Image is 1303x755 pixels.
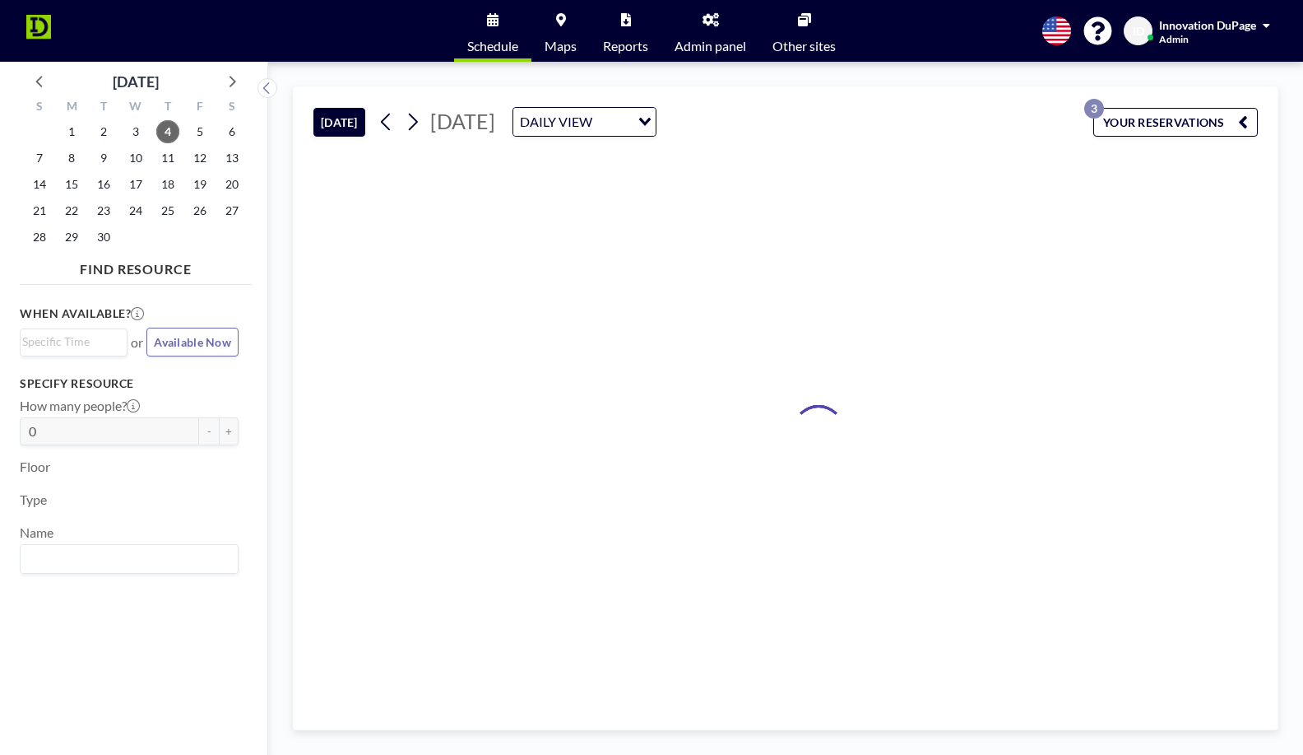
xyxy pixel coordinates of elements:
div: Search for option [21,545,238,573]
span: Friday, September 12, 2025 [188,147,211,170]
span: Tuesday, September 23, 2025 [92,199,115,222]
img: organization-logo [26,15,51,48]
label: Floor [20,459,50,475]
span: Saturday, September 27, 2025 [220,199,243,222]
span: Thursday, September 18, 2025 [156,173,179,196]
span: Admin [1159,33,1189,45]
span: [DATE] [430,109,495,133]
span: Wednesday, September 10, 2025 [124,147,147,170]
span: Sunday, September 7, 2025 [28,147,51,170]
span: Monday, September 8, 2025 [60,147,83,170]
span: Saturday, September 6, 2025 [220,120,243,143]
input: Search for option [597,111,628,133]
div: [DATE] [113,70,159,93]
span: Sunday, September 21, 2025 [28,199,51,222]
span: or [131,334,143,351]
span: Thursday, September 11, 2025 [156,147,179,170]
span: Innovation DuPage [1159,18,1256,32]
span: Monday, September 29, 2025 [60,226,83,249]
input: Search for option [22,333,118,351]
label: Type [20,492,47,508]
span: Reports [603,40,648,53]
div: Search for option [513,108,656,136]
div: W [120,97,152,119]
span: Schedule [467,40,518,53]
span: Other sites [772,40,836,53]
div: T [88,97,120,119]
span: Wednesday, September 17, 2025 [124,173,147,196]
span: Saturday, September 20, 2025 [220,173,243,196]
span: Admin panel [675,40,746,53]
span: Wednesday, September 3, 2025 [124,120,147,143]
button: YOUR RESERVATIONS3 [1093,108,1258,137]
span: Monday, September 1, 2025 [60,120,83,143]
span: Friday, September 26, 2025 [188,199,211,222]
span: ID [1133,24,1144,39]
span: Wednesday, September 24, 2025 [124,199,147,222]
span: Thursday, September 25, 2025 [156,199,179,222]
span: Monday, September 15, 2025 [60,173,83,196]
span: Friday, September 5, 2025 [188,120,211,143]
span: Thursday, September 4, 2025 [156,120,179,143]
span: Friday, September 19, 2025 [188,173,211,196]
div: Search for option [21,329,127,354]
span: DAILY VIEW [517,111,596,133]
div: F [183,97,216,119]
label: Name [20,524,53,541]
span: Sunday, September 14, 2025 [28,173,51,196]
span: Sunday, September 28, 2025 [28,226,51,249]
h3: Specify resource [20,376,239,391]
div: M [56,97,88,119]
p: 3 [1084,99,1104,119]
div: T [151,97,183,119]
button: Available Now [146,328,239,357]
span: Tuesday, September 9, 2025 [92,147,115,170]
span: Tuesday, September 16, 2025 [92,173,115,196]
span: Tuesday, September 2, 2025 [92,120,115,143]
button: [DATE] [313,108,365,137]
button: + [219,417,239,445]
span: Tuesday, September 30, 2025 [92,226,115,249]
span: Monday, September 22, 2025 [60,199,83,222]
span: Maps [545,40,577,53]
span: Available Now [154,335,231,349]
input: Search for option [22,548,229,570]
label: How many people? [20,398,140,414]
div: S [216,97,248,119]
span: Saturday, September 13, 2025 [220,147,243,170]
h4: FIND RESOURCE [20,254,252,277]
button: - [199,417,219,445]
div: S [24,97,56,119]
